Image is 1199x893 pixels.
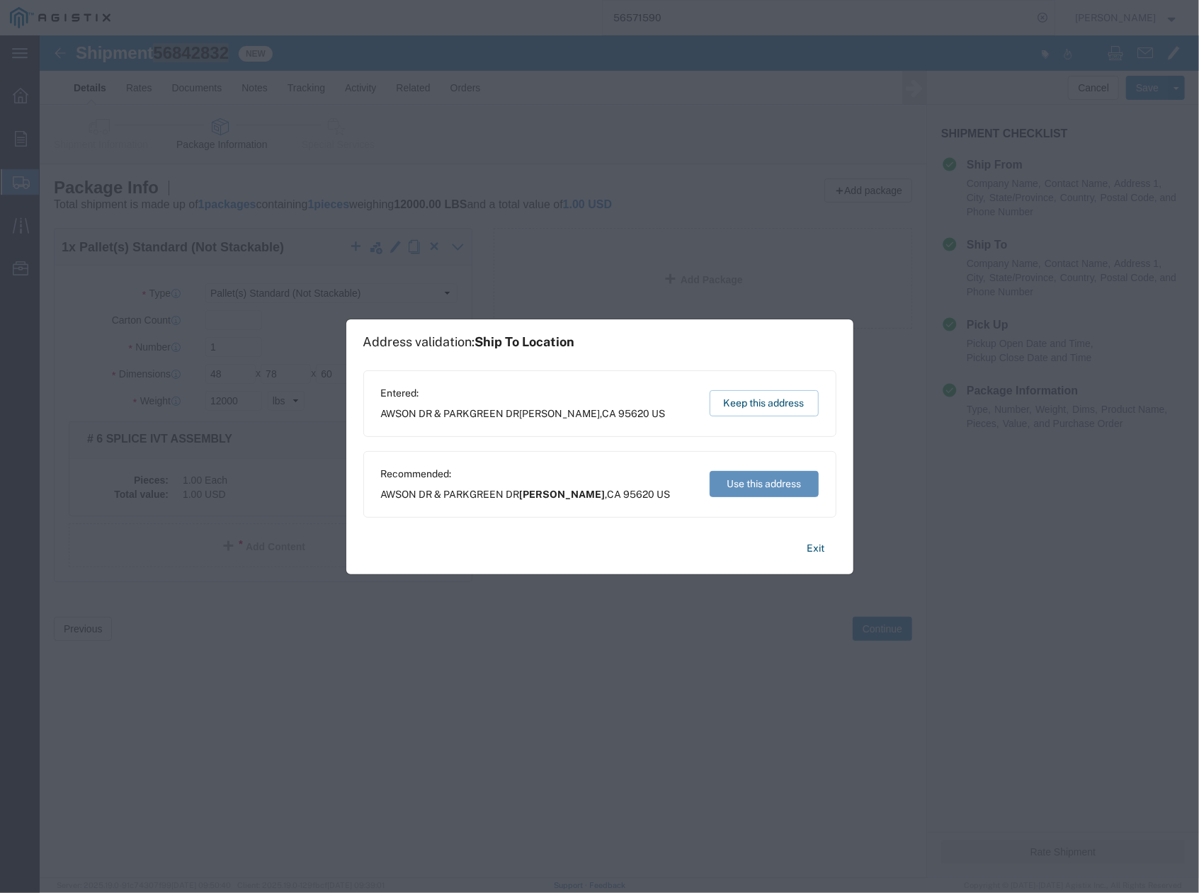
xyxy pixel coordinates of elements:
span: Recommended: [381,467,671,482]
button: Keep this address [710,390,819,416]
span: 95620 [624,489,655,500]
span: CA [603,408,617,419]
span: Entered: [381,386,666,401]
span: AWSON DR & PARKGREEN DR , [381,487,671,502]
span: US [652,408,666,419]
span: AWSON DR & PARKGREEN DR , [381,406,666,421]
span: [PERSON_NAME] [520,489,606,500]
button: Use this address [710,471,819,497]
span: [PERSON_NAME] [520,408,601,419]
button: Exit [796,536,836,561]
span: US [657,489,671,500]
span: Ship To Location [475,334,575,349]
span: CA [608,489,622,500]
h1: Address validation: [363,334,575,350]
span: 95620 [619,408,650,419]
